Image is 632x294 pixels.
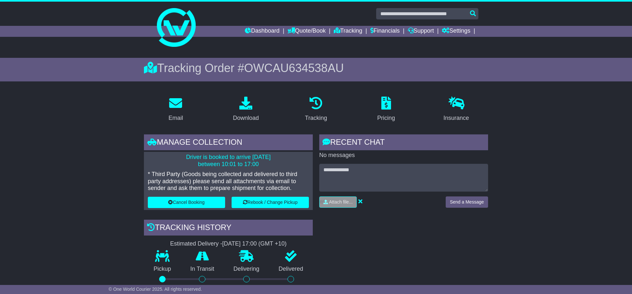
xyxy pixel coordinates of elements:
[370,26,400,37] a: Financials
[109,287,202,292] span: © One World Courier 2025. All rights reserved.
[245,26,279,37] a: Dashboard
[305,114,327,122] div: Tracking
[222,240,287,247] div: [DATE] 17:00 (GMT +10)
[144,220,313,237] div: Tracking history
[301,94,331,125] a: Tracking
[319,152,488,159] p: No messages
[373,94,399,125] a: Pricing
[269,266,313,273] p: Delivered
[169,114,183,122] div: Email
[148,154,309,168] p: Driver is booked to arrive [DATE] between 10:01 to 17:00
[334,26,362,37] a: Tracking
[443,114,469,122] div: Insurance
[288,26,326,37] a: Quote/Book
[319,134,488,152] div: RECENT CHAT
[148,171,309,192] p: * Third Party (Goods being collected and delivered to third party addresses) please send all atta...
[144,61,488,75] div: Tracking Order #
[148,197,225,208] button: Cancel Booking
[408,26,434,37] a: Support
[232,197,309,208] button: Rebook / Change Pickup
[439,94,473,125] a: Insurance
[144,266,181,273] p: Pickup
[377,114,395,122] div: Pricing
[229,94,263,125] a: Download
[144,134,313,152] div: Manage collection
[446,196,488,208] button: Send a Message
[233,114,259,122] div: Download
[181,266,224,273] p: In Transit
[224,266,269,273] p: Delivering
[442,26,470,37] a: Settings
[244,61,344,75] span: OWCAU634538AU
[144,240,313,247] div: Estimated Delivery -
[164,94,187,125] a: Email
